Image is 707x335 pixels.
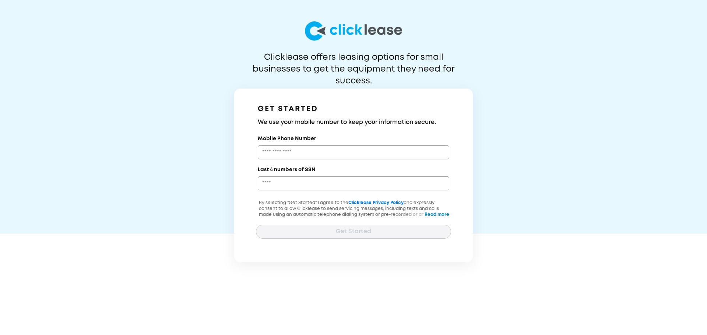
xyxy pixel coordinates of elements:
[258,103,449,115] h1: GET STARTED
[256,200,451,235] p: By selecting "Get Started" I agree to the and expressly consent to allow Clicklease to send servi...
[258,135,316,142] label: Mobile Phone Number
[348,201,404,205] a: Clicklease Privacy Policy
[258,118,449,127] h3: We use your mobile number to keep your information secure.
[258,166,316,173] label: Last 4 numbers of SSN
[235,52,472,75] p: Clicklease offers leasing options for small businesses to get the equipment they need for success.
[256,225,451,239] button: Get Started
[305,21,402,41] img: logo-larg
